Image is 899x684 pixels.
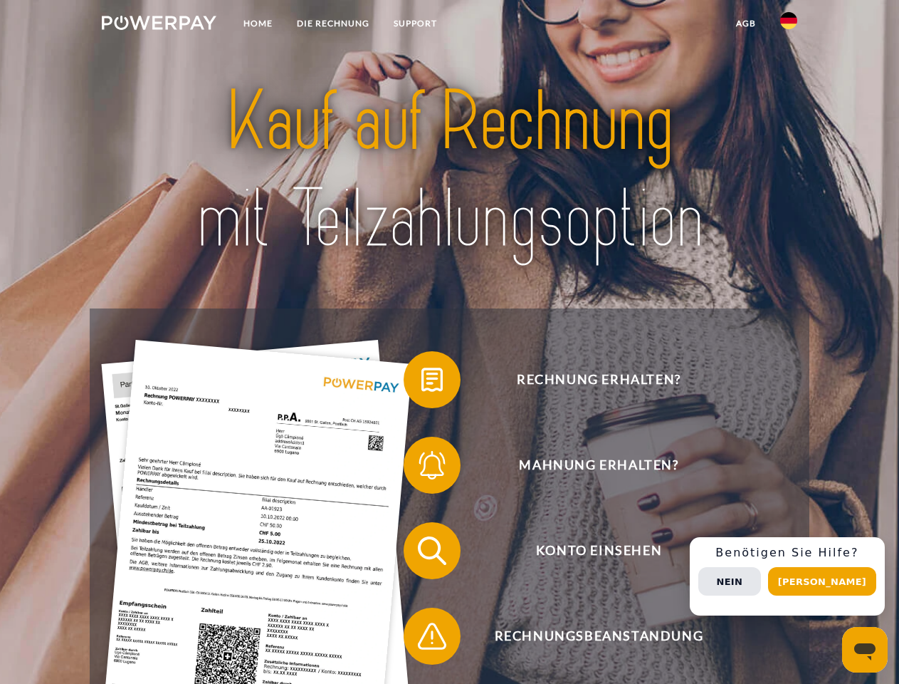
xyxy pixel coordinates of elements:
h3: Benötigen Sie Hilfe? [698,546,876,560]
a: SUPPORT [382,11,449,36]
img: qb_search.svg [414,533,450,569]
span: Mahnung erhalten? [424,437,773,494]
img: logo-powerpay-white.svg [102,16,216,30]
a: Home [231,11,285,36]
img: qb_warning.svg [414,618,450,654]
button: Konto einsehen [404,522,774,579]
span: Konto einsehen [424,522,773,579]
img: de [780,12,797,29]
img: title-powerpay_de.svg [136,68,763,273]
button: Rechnung erhalten? [404,351,774,408]
iframe: Schaltfläche zum Öffnen des Messaging-Fensters [842,627,888,673]
div: Schnellhilfe [690,537,885,616]
a: agb [724,11,768,36]
span: Rechnung erhalten? [424,351,773,408]
img: qb_bill.svg [414,362,450,398]
button: Nein [698,567,761,596]
button: Mahnung erhalten? [404,437,774,494]
img: qb_bell.svg [414,447,450,483]
a: DIE RECHNUNG [285,11,382,36]
button: Rechnungsbeanstandung [404,608,774,665]
button: [PERSON_NAME] [768,567,876,596]
span: Rechnungsbeanstandung [424,608,773,665]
